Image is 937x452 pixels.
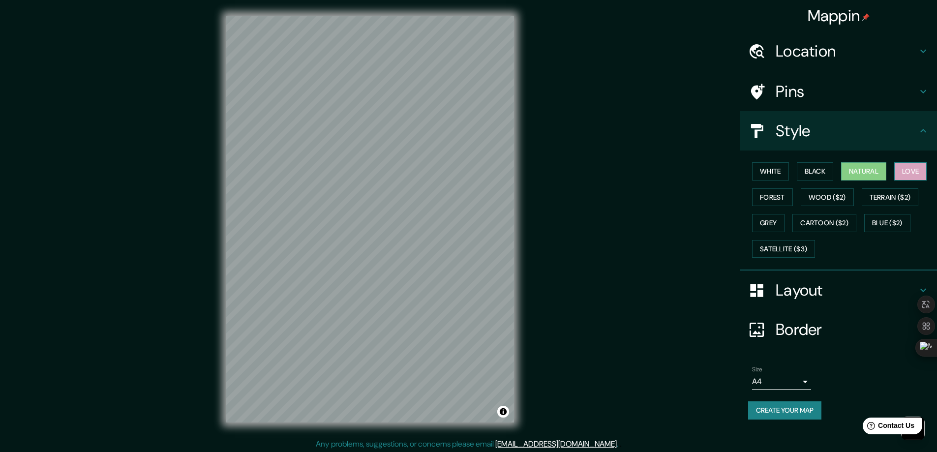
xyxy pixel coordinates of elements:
button: Satellite ($3) [752,240,815,258]
div: Layout [740,271,937,310]
h4: Layout [776,280,917,300]
button: Blue ($2) [864,214,910,232]
button: Black [797,162,834,181]
div: A4 [752,374,811,390]
p: Any problems, suggestions, or concerns please email . [316,438,618,450]
button: Grey [752,214,785,232]
div: Pins [740,72,937,111]
h4: Border [776,320,917,339]
iframe: Help widget launcher [849,414,926,441]
div: Border [740,310,937,349]
img: pin-icon.png [862,13,870,21]
h4: Mappin [808,6,870,26]
button: Cartoon ($2) [792,214,856,232]
button: Wood ($2) [801,188,854,207]
button: Natural [841,162,886,181]
button: Terrain ($2) [862,188,919,207]
canvas: Map [226,16,514,422]
button: Create your map [748,401,821,420]
h4: Style [776,121,917,141]
h4: Location [776,41,917,61]
button: White [752,162,789,181]
label: Size [752,365,762,374]
button: Forest [752,188,793,207]
div: . [620,438,622,450]
button: Love [894,162,927,181]
div: Style [740,111,937,151]
h4: Pins [776,82,917,101]
div: Location [740,31,937,71]
button: Toggle attribution [497,406,509,418]
a: [EMAIL_ADDRESS][DOMAIN_NAME] [495,439,617,449]
div: . [618,438,620,450]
